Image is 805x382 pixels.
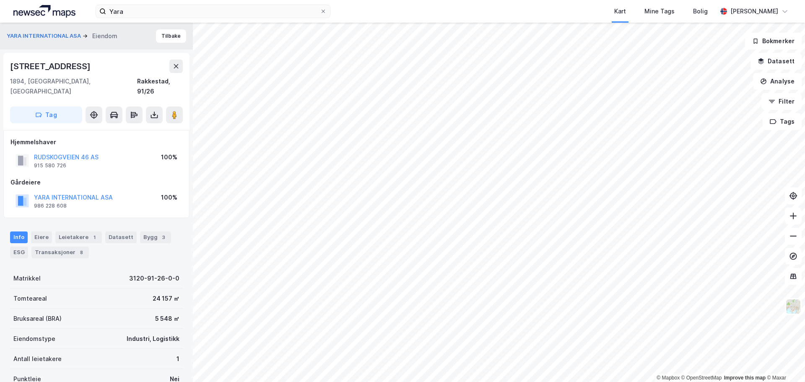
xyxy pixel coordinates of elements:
div: Eiendom [92,31,117,41]
a: OpenStreetMap [681,375,722,381]
div: 915 580 726 [34,162,66,169]
div: Eiendomstype [13,334,55,344]
div: Rakkestad, 91/26 [137,76,183,96]
div: 1894, [GEOGRAPHIC_DATA], [GEOGRAPHIC_DATA] [10,76,137,96]
div: Leietakere [55,231,102,243]
a: Improve this map [724,375,766,381]
div: Mine Tags [644,6,675,16]
div: [PERSON_NAME] [730,6,778,16]
div: Tomteareal [13,294,47,304]
div: Transaksjoner [31,247,89,258]
img: Z [785,299,801,314]
button: Bokmerker [745,33,802,49]
div: Info [10,231,28,243]
div: Matrikkel [13,273,41,283]
div: Bruksareal (BRA) [13,314,62,324]
button: YARA INTERNATIONAL ASA [7,32,83,40]
div: [STREET_ADDRESS] [10,60,92,73]
div: Bolig [693,6,708,16]
div: 8 [77,248,86,257]
div: 3 [159,233,168,242]
button: Tilbake [156,29,186,43]
input: Søk på adresse, matrikkel, gårdeiere, leietakere eller personer [106,5,320,18]
div: 1 [90,233,99,242]
div: Antall leietakere [13,354,62,364]
button: Datasett [750,53,802,70]
div: 3120-91-26-0-0 [129,273,179,283]
div: 5 548 ㎡ [155,314,179,324]
img: logo.a4113a55bc3d86da70a041830d287a7e.svg [13,5,75,18]
div: ESG [10,247,28,258]
div: Eiere [31,231,52,243]
div: Gårdeiere [10,177,182,187]
button: Tag [10,107,82,123]
a: Mapbox [657,375,680,381]
div: 986 228 608 [34,203,67,209]
div: Hjemmelshaver [10,137,182,147]
button: Analyse [753,73,802,90]
div: Bygg [140,231,171,243]
div: Industri, Logistikk [127,334,179,344]
div: 24 157 ㎡ [153,294,179,304]
div: 100% [161,152,177,162]
div: Kontrollprogram for chat [763,342,805,382]
button: Filter [761,93,802,110]
div: 1 [177,354,179,364]
iframe: Chat Widget [763,342,805,382]
div: 100% [161,192,177,203]
div: Kart [614,6,626,16]
button: Tags [763,113,802,130]
div: Datasett [105,231,137,243]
